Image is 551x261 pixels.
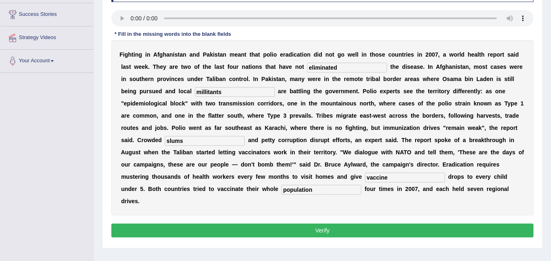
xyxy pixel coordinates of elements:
b: e [500,64,503,70]
b: n [254,76,258,82]
b: l [212,76,214,82]
b: a [255,51,258,58]
b: r [201,76,203,82]
b: r [160,76,162,82]
b: e [410,76,413,82]
div: * Fill in the missing words into the blank fields [111,31,235,38]
b: h [445,64,449,70]
b: e [198,76,201,82]
b: a [265,76,268,82]
b: . [423,64,425,70]
b: e [471,51,474,58]
b: o [354,76,358,82]
b: n [193,51,196,58]
b: w [449,51,454,58]
b: e [410,64,414,70]
b: b [383,76,387,82]
input: blank [165,136,245,146]
b: m [474,64,478,70]
b: t [402,51,404,58]
b: k [210,51,213,58]
input: blank [365,173,445,182]
b: e [514,64,517,70]
b: h [251,51,255,58]
b: k [268,76,272,82]
b: g [159,51,163,58]
b: f [157,51,159,58]
b: m [290,76,294,82]
b: t [332,76,334,82]
b: . [248,76,250,82]
b: r [390,76,392,82]
b: h [142,76,145,82]
b: o [299,64,302,70]
b: e [520,64,523,70]
b: e [312,76,315,82]
b: , [285,76,286,82]
b: i [302,51,303,58]
b: a [413,76,416,82]
b: o [267,51,270,58]
b: i [292,51,294,58]
b: a [474,51,478,58]
b: r [241,76,243,82]
b: s [215,51,218,58]
b: t [390,64,392,70]
b: n [183,51,186,58]
b: o [252,64,256,70]
b: a [238,51,241,58]
b: i [370,76,372,82]
b: o [273,51,277,58]
b: n [147,51,150,58]
b: t [203,64,205,70]
b: k [145,64,148,70]
b: o [329,51,332,58]
b: t [358,76,360,82]
b: F [119,51,123,58]
b: l [478,51,479,58]
b: n [307,51,311,58]
b: e [490,51,493,58]
b: o [232,76,236,82]
b: d [289,51,292,58]
b: s [503,64,507,70]
b: d [461,51,465,58]
b: n [452,64,456,70]
b: h [481,51,485,58]
b: n [429,64,433,70]
b: a [375,76,378,82]
b: w [308,76,312,82]
b: o [194,64,198,70]
b: n [398,51,402,58]
b: n [325,51,329,58]
b: t [181,64,183,70]
b: r [517,64,519,70]
b: r [408,76,410,82]
b: i [133,51,135,58]
b: n [281,76,285,82]
b: v [166,76,169,82]
b: t [239,76,241,82]
b: t [222,64,224,70]
b: o [387,76,390,82]
b: w [347,51,352,58]
a: Your Account [0,50,93,70]
b: l [247,76,248,82]
b: s [181,76,184,82]
b: f [198,64,200,70]
b: i [121,76,123,82]
b: n [190,76,194,82]
b: p [263,51,267,58]
b: a [220,51,223,58]
b: n [241,51,245,58]
b: i [214,76,216,82]
b: o [133,76,136,82]
b: t [248,64,250,70]
b: t [302,64,304,70]
b: u [233,64,237,70]
b: h [372,51,375,58]
b: a [462,64,465,70]
b: o [243,76,247,82]
b: o [392,51,395,58]
b: i [272,76,273,82]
